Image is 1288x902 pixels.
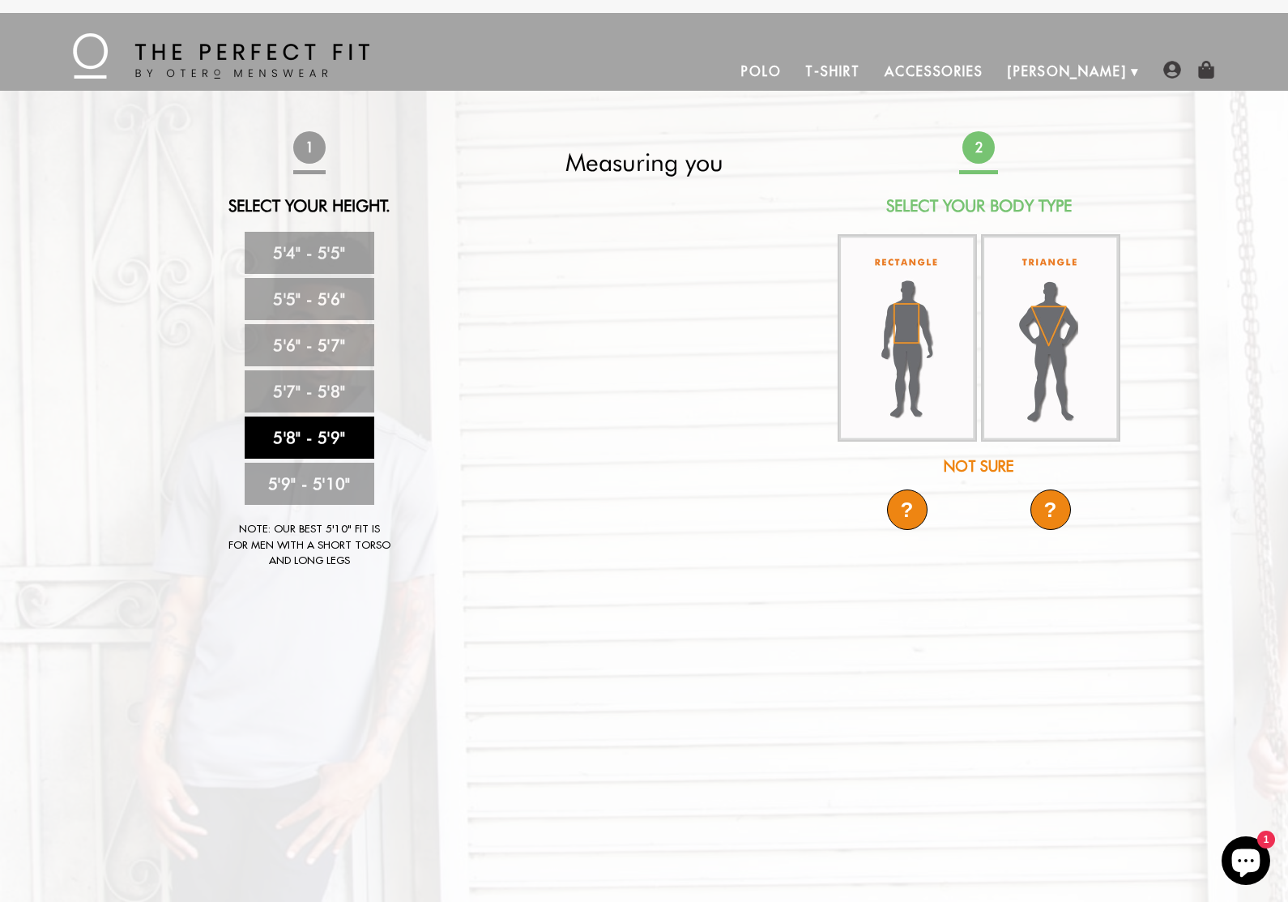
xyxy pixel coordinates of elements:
[245,417,374,459] a: 5'8" - 5'9"
[838,234,977,442] img: rectangle-body_336x.jpg
[292,130,327,165] span: 1
[729,52,794,91] a: Polo
[1163,61,1181,79] img: user-account-icon.png
[835,196,1122,216] h2: Select Your Body Type
[981,234,1120,442] img: triangle-body_336x.jpg
[245,463,374,505] a: 5'9" - 5'10"
[245,324,374,366] a: 5'6" - 5'7"
[962,130,996,165] span: 2
[835,455,1122,477] div: Not Sure
[887,489,928,530] div: ?
[73,33,369,79] img: The Perfect Fit - by Otero Menswear - Logo
[996,52,1139,91] a: [PERSON_NAME]
[501,147,787,177] h2: Measuring you
[245,232,374,274] a: 5'4" - 5'5"
[228,521,390,569] div: Note: Our best 5'10" fit is for men with a short torso and long legs
[1197,61,1215,79] img: shopping-bag-icon.png
[793,52,872,91] a: T-Shirt
[872,52,996,91] a: Accessories
[1030,489,1071,530] div: ?
[166,196,453,216] h2: Select Your Height.
[245,370,374,413] a: 5'7" - 5'8"
[1217,836,1275,889] inbox-online-store-chat: Shopify online store chat
[245,278,374,320] a: 5'5" - 5'6"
